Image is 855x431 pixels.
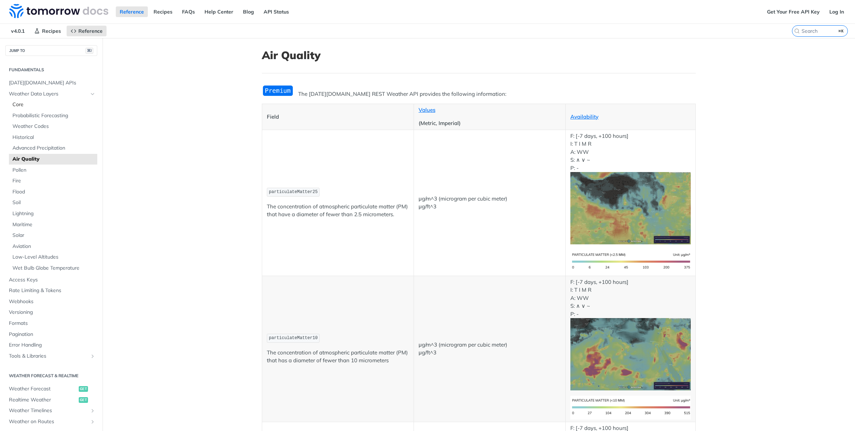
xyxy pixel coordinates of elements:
a: Availability [570,113,598,120]
span: Pagination [9,331,95,338]
span: Solar [12,232,95,239]
a: Wet Bulb Globe Temperature [9,263,97,274]
span: ⌘/ [85,48,93,54]
h1: Air Quality [262,49,696,62]
a: Maritime [9,219,97,230]
span: get [79,397,88,403]
a: Fire [9,176,97,186]
a: Low-Level Altitudes [9,252,97,263]
span: Pollen [12,167,95,174]
a: Tools & LibrariesShow subpages for Tools & Libraries [5,351,97,362]
a: Rate Limiting & Tokens [5,285,97,296]
span: Probabilistic Forecasting [12,112,95,119]
span: Versioning [9,309,95,316]
p: The concentration of atmospheric particulate matter (PM) that has a diameter of fewer than 10 mic... [267,349,409,365]
a: [DATE][DOMAIN_NAME] APIs [5,78,97,88]
span: Fire [12,177,95,185]
span: v4.0.1 [7,26,28,36]
span: Advanced Precipitation [12,145,95,152]
span: Lightning [12,210,95,217]
a: Values [419,107,435,113]
svg: Search [794,28,800,34]
span: Weather on Routes [9,418,88,425]
span: Low-Level Altitudes [12,254,95,261]
a: Weather Data LayersHide subpages for Weather Data Layers [5,89,97,99]
a: Realtime Weatherget [5,395,97,405]
p: F: [-7 days, +100 hours] I: T I M R A: WW S: ∧ ∨ ~ P: - [570,278,691,390]
p: Field [267,113,409,121]
a: Pagination [5,329,97,340]
button: Show subpages for Tools & Libraries [90,353,95,359]
span: Flood [12,188,95,196]
span: Reference [78,28,103,34]
span: Expand image [570,258,691,264]
span: Air Quality [12,156,95,163]
img: Tomorrow.io Weather API Docs [9,4,108,18]
a: Core [9,99,97,110]
span: Tools & Libraries [9,353,88,360]
a: Formats [5,318,97,329]
a: Pollen [9,165,97,176]
p: F: [-7 days, +100 hours] I: T I M R A: WW S: ∧ ∨ ~ P: - [570,132,691,244]
button: JUMP TO⌘/ [5,45,97,56]
span: Soil [12,199,95,206]
h2: Weather Forecast & realtime [5,373,97,379]
a: Advanced Precipitation [9,143,97,154]
span: Core [12,101,95,108]
a: FAQs [178,6,199,17]
span: Formats [9,320,95,327]
span: Weather Forecast [9,385,77,393]
a: Flood [9,187,97,197]
span: [DATE][DOMAIN_NAME] APIs [9,79,95,87]
a: Weather TimelinesShow subpages for Weather Timelines [5,405,97,416]
span: get [79,386,88,392]
a: Recipes [150,6,176,17]
a: Weather on RoutesShow subpages for Weather on Routes [5,416,97,427]
img: pm25 [570,172,691,244]
span: Historical [12,134,95,141]
span: Recipes [42,28,61,34]
a: Blog [239,6,258,17]
img: pm25 [570,250,691,274]
img: pm10 [570,318,691,390]
span: particulateMatter10 [269,336,318,341]
p: μg/m^3 (microgram per cubic meter) μg/ft^3 [419,341,561,357]
a: Air Quality [9,154,97,165]
a: Webhooks [5,296,97,307]
img: pm10 [570,396,691,420]
a: Aviation [9,241,97,252]
span: Expand image [570,204,691,211]
a: Reference [67,26,107,36]
button: Show subpages for Weather on Routes [90,419,95,425]
kbd: ⌘K [837,27,846,35]
a: Error Handling [5,340,97,350]
span: Weather Codes [12,123,95,130]
p: The concentration of atmospheric particulate matter (PM) that have a diameter of fewer than 2.5 m... [267,203,409,219]
a: Historical [9,132,97,143]
span: Realtime Weather [9,396,77,404]
span: Rate Limiting & Tokens [9,287,95,294]
span: Wet Bulb Globe Temperature [12,265,95,272]
a: Lightning [9,208,97,219]
span: Error Handling [9,342,95,349]
span: Expand image [570,350,691,357]
a: Get Your Free API Key [763,6,824,17]
a: Versioning [5,307,97,318]
a: Weather Codes [9,121,97,132]
a: Solar [9,230,97,241]
button: Hide subpages for Weather Data Layers [90,91,95,97]
a: Help Center [201,6,237,17]
span: particulateMatter25 [269,189,318,194]
a: Recipes [30,26,65,36]
span: Expand image [570,404,691,410]
h2: Fundamentals [5,67,97,73]
p: μg/m^3 (microgram per cubic meter) μg/ft^3 [419,195,561,211]
a: API Status [260,6,293,17]
a: Log In [825,6,848,17]
a: Reference [116,6,148,17]
a: Access Keys [5,275,97,285]
a: Soil [9,197,97,208]
p: (Metric, Imperial) [419,119,561,128]
p: The [DATE][DOMAIN_NAME] REST Weather API provides the following information: [262,90,696,98]
span: Webhooks [9,298,95,305]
